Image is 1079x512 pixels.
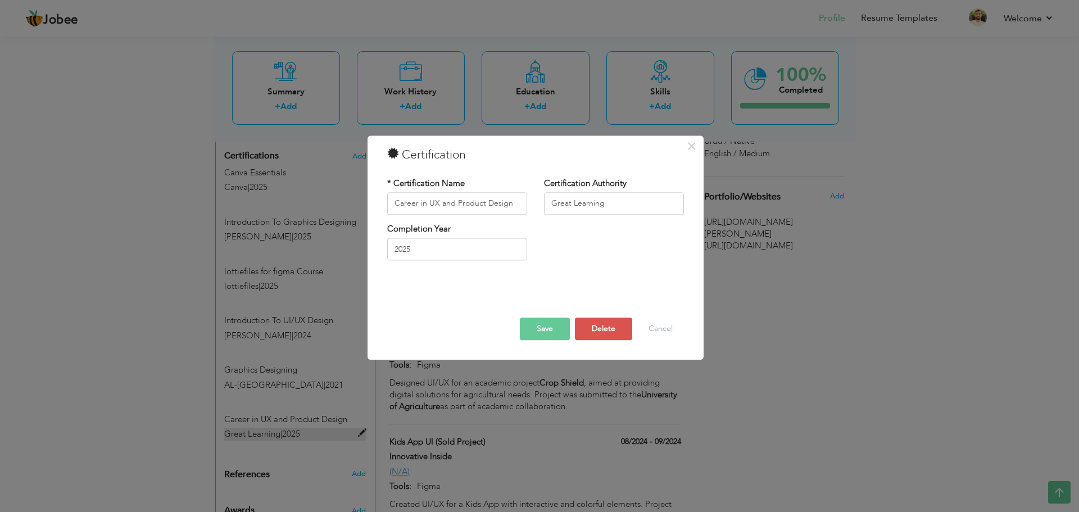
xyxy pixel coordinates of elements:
button: Cancel [637,318,684,340]
h3: Certification [387,147,684,164]
label: Completion Year [387,223,451,235]
label: * Certification Name [387,178,465,189]
span: × [687,136,696,156]
button: Save [520,318,570,340]
button: Delete [575,318,632,340]
label: Certification Authority [544,178,627,189]
button: Close [683,137,701,155]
